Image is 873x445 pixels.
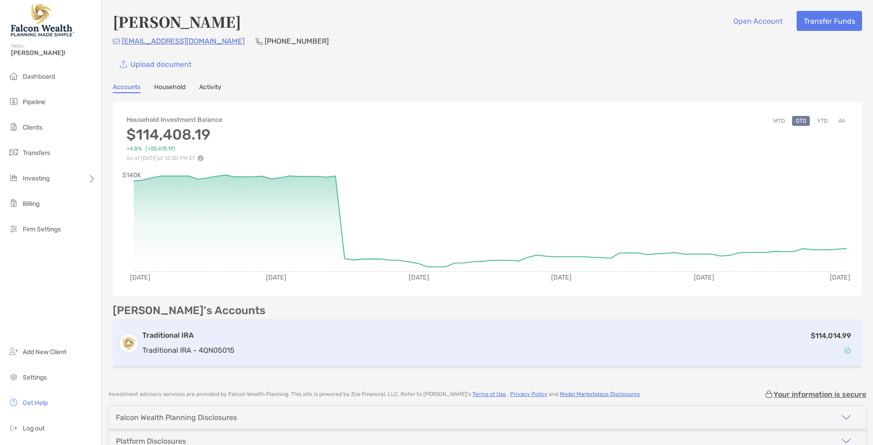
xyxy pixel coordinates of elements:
[142,345,235,356] p: Traditional IRA - 4QN05015
[8,422,19,433] img: logout icon
[8,223,19,234] img: firm-settings icon
[122,35,245,47] p: [EMAIL_ADDRESS][DOMAIN_NAME]
[154,83,186,93] a: Household
[120,334,138,352] img: logo account
[11,4,75,36] img: Falcon Wealth Planning Logo
[199,83,221,93] a: Activity
[113,39,120,44] img: Email Icon
[472,391,506,397] a: Terms of Use
[145,145,175,152] span: ( +$5,615.19 )
[8,70,19,81] img: dashboard icon
[122,171,141,179] text: $140K
[770,116,788,126] button: MTD
[835,116,848,126] button: All
[23,175,50,182] span: Investing
[8,172,19,183] img: investing icon
[23,225,61,233] span: Firm Settings
[113,11,241,32] h4: [PERSON_NAME]
[797,11,862,31] button: Transfer Funds
[726,11,789,31] button: Open Account
[8,371,19,382] img: settings icon
[551,274,572,281] text: [DATE]
[23,348,66,356] span: Add New Client
[116,413,237,422] div: Falcon Wealth Planning Disclosures
[113,83,140,93] a: Accounts
[8,121,19,132] img: clients icon
[23,374,47,381] span: Settings
[23,73,55,80] span: Dashboard
[265,35,329,47] p: [PHONE_NUMBER]
[773,390,866,399] p: Your information is secure
[830,274,850,281] text: [DATE]
[409,274,429,281] text: [DATE]
[8,198,19,209] img: billing icon
[813,116,831,126] button: YTD
[113,305,266,316] p: [PERSON_NAME]'s Accounts
[23,399,48,407] span: Get Help
[126,145,142,152] span: +4.8%
[197,155,204,161] img: Performance Info
[109,391,641,398] p: Investment advisory services are provided by Falcon Wealth Planning . This site is powered by Zoe...
[792,116,810,126] button: QTD
[23,425,45,432] span: Log out
[113,54,198,74] a: Upload document
[23,124,42,131] span: Clients
[510,391,547,397] a: Privacy Policy
[23,149,50,157] span: Transfers
[8,96,19,107] img: pipeline icon
[8,397,19,408] img: get-help icon
[8,147,19,158] img: transfers icon
[142,330,235,341] h3: Traditional IRA
[256,38,263,45] img: Phone Icon
[811,330,851,341] p: $114,014.99
[841,412,852,423] img: icon arrow
[694,274,714,281] text: [DATE]
[11,49,96,57] span: [PERSON_NAME]!
[23,98,45,106] span: Pipeline
[126,116,222,124] h4: Household Investment Balance
[130,274,151,281] text: [DATE]
[126,155,222,161] p: As of [DATE] at 12:30 PM ET
[120,60,127,68] img: button icon
[266,274,286,281] text: [DATE]
[23,200,40,208] span: Billing
[126,126,222,143] h3: $114,408.19
[560,391,640,397] a: Model Marketplace Disclosures
[8,346,19,357] img: add_new_client icon
[844,347,851,354] img: Account Status icon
